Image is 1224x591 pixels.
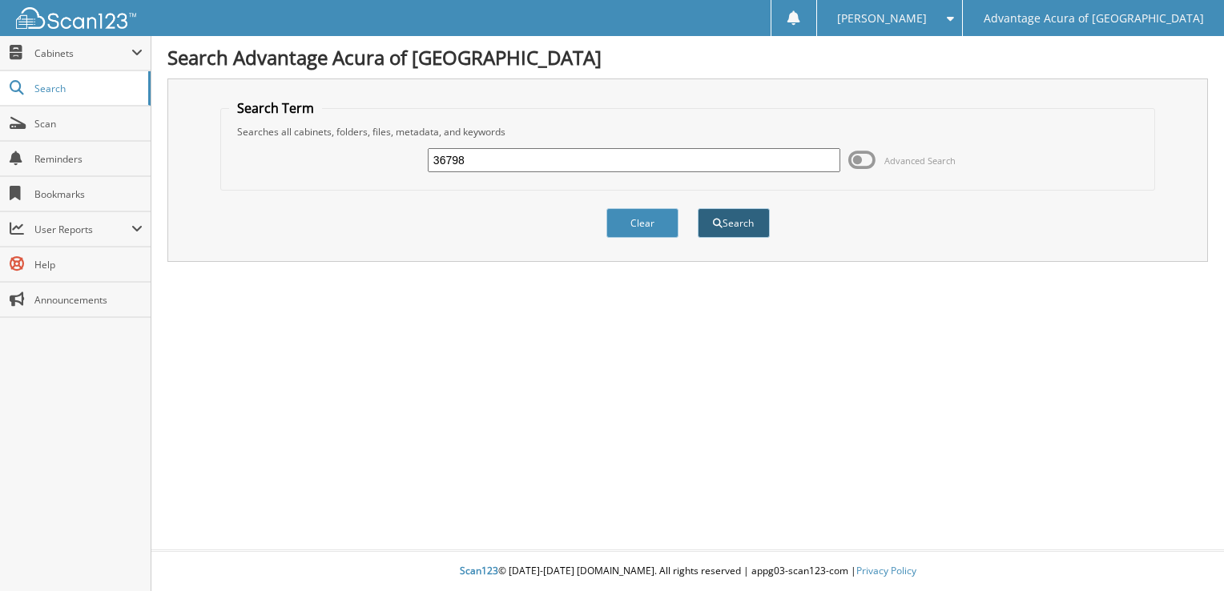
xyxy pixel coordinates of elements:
img: scan123-logo-white.svg [16,7,136,29]
button: Clear [606,208,678,238]
a: Privacy Policy [856,564,916,577]
span: Advanced Search [884,155,956,167]
span: Scan [34,117,143,131]
div: Searches all cabinets, folders, files, metadata, and keywords [229,125,1146,139]
button: Search [698,208,770,238]
iframe: Chat Widget [1144,514,1224,591]
span: Reminders [34,152,143,166]
div: © [DATE]-[DATE] [DOMAIN_NAME]. All rights reserved | appg03-scan123-com | [151,552,1224,591]
h1: Search Advantage Acura of [GEOGRAPHIC_DATA] [167,44,1208,70]
span: Scan123 [460,564,498,577]
span: Announcements [34,293,143,307]
span: Advantage Acura of [GEOGRAPHIC_DATA] [984,14,1204,23]
span: Bookmarks [34,187,143,201]
span: User Reports [34,223,131,236]
legend: Search Term [229,99,322,117]
span: Search [34,82,140,95]
span: Cabinets [34,46,131,60]
span: [PERSON_NAME] [837,14,927,23]
span: Help [34,258,143,271]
